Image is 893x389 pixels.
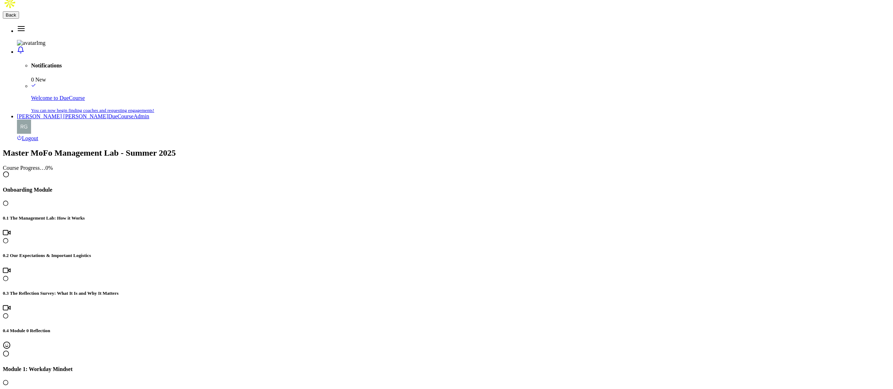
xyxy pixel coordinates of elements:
h2: Master MoFo Management Lab - Summer 2025 [3,148,890,158]
img: avatarImg [17,120,31,134]
span: Welcome to DueCourse [31,95,85,101]
div: 0 New [31,77,890,83]
button: Back [3,11,19,19]
span: Logout [22,135,38,141]
h4: Onboarding Module [3,187,890,193]
h4: Module 1: Workday Mindset [3,366,890,372]
span: Back [6,12,16,18]
h5: 0.4 Module 0 Reflection [3,328,890,334]
h4: Notifications [31,62,890,69]
h5: 0.2 Our Expectations & Important Logistics [3,253,890,258]
small: You can now begin finding coaches and requesting engagements! [31,108,154,113]
h5: 0.1 The Management Lab: How it Works [3,215,890,221]
span: DueCourseAdmin [108,113,149,119]
h5: 0.3 The Reflection Survey: What It Is and Why It Matters [3,291,890,296]
span: [PERSON_NAME] [PERSON_NAME] [17,113,108,119]
a: [PERSON_NAME] [PERSON_NAME]DueCourseAdminavatarImg [17,113,890,135]
img: avatarImg [17,40,46,46]
span: Course Progress… 0 % [3,165,53,171]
